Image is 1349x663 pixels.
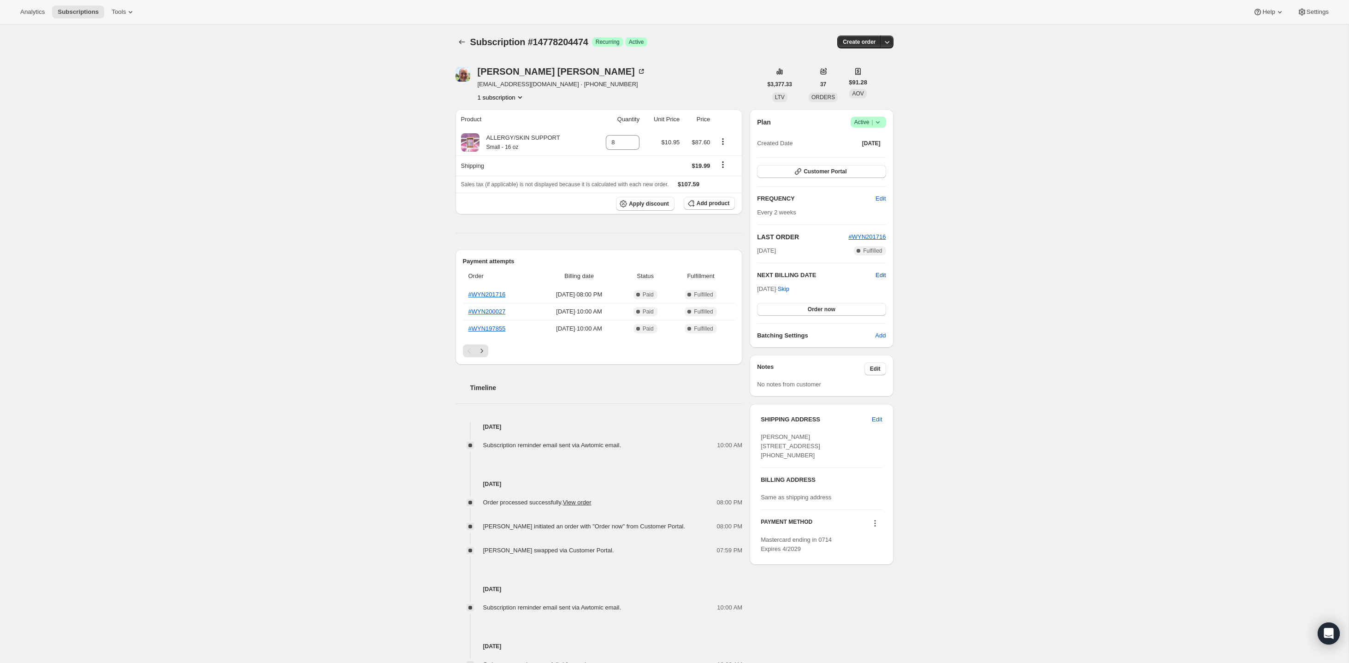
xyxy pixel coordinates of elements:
div: ALLERGY/SKIN SUPPORT [479,133,560,152]
span: Fulfilled [694,291,713,298]
button: Help [1248,6,1290,18]
button: Add [870,328,891,343]
div: [PERSON_NAME] [PERSON_NAME] [478,67,646,76]
button: Subscriptions [52,6,104,18]
button: Settings [1292,6,1334,18]
button: Skip [772,282,795,296]
span: Fulfilled [694,325,713,332]
span: $107.59 [678,181,699,188]
span: Subscription reminder email sent via Awtomic email. [483,442,621,449]
span: [DATE] [862,140,881,147]
span: [DATE] · 10:00 AM [540,324,619,333]
button: Add product [684,197,735,210]
h2: FREQUENCY [757,194,876,203]
a: #WYN200027 [468,308,506,315]
span: No notes from customer [757,381,821,388]
span: Billing date [540,272,619,281]
span: Created Date [757,139,793,148]
span: | [871,118,873,126]
button: Next [475,344,488,357]
button: #WYN201716 [849,232,886,242]
span: Apply discount [629,200,669,207]
h2: Plan [757,118,771,127]
a: #WYN197855 [468,325,506,332]
h2: LAST ORDER [757,232,848,242]
span: Fulfilled [863,247,882,255]
h4: [DATE] [456,422,743,432]
button: Apply discount [616,197,674,211]
button: Analytics [15,6,50,18]
span: Edit [872,415,882,424]
span: ORDERS [811,94,835,101]
span: Recurring [596,38,620,46]
button: Shipping actions [716,160,730,170]
h3: BILLING ADDRESS [761,475,882,485]
span: Tools [112,8,126,16]
span: Mastercard ending in 0714 Expires 4/2029 [761,536,832,552]
th: Quantity [592,109,642,130]
span: Active [854,118,882,127]
span: Edit [870,365,881,373]
h2: NEXT BILLING DATE [757,271,876,280]
span: Sales tax (if applicable) is not displayed because it is calculated with each new order. [461,181,669,188]
button: Edit [864,362,886,375]
h4: [DATE] [456,585,743,594]
span: Fulfilled [694,308,713,315]
span: [DATE] · 10:00 AM [540,307,619,316]
a: View order [563,499,592,506]
span: Same as shipping address [761,494,831,501]
span: John Helton [456,67,470,82]
span: 07:59 PM [717,546,743,555]
span: Create order [843,38,876,46]
span: $19.99 [692,162,710,169]
span: Add [875,331,886,340]
img: product img [461,133,479,152]
div: Open Intercom Messenger [1318,622,1340,645]
th: Unit Price [642,109,682,130]
span: Order processed successfully. [483,499,592,506]
button: Edit [876,271,886,280]
button: $3,377.33 [762,78,798,91]
span: Every 2 weeks [757,209,796,216]
span: $3,377.33 [768,81,792,88]
th: Order [463,266,537,286]
span: [DATE] [757,246,776,255]
span: $10.95 [662,139,680,146]
th: Shipping [456,155,592,176]
span: Add product [697,200,729,207]
span: Active [629,38,644,46]
button: Customer Portal [757,165,886,178]
a: #WYN201716 [849,233,886,240]
button: Product actions [716,136,730,147]
button: Order now [757,303,886,316]
span: [PERSON_NAME] initiated an order with "Order now" from Customer Portal. [483,523,685,530]
span: 37 [820,81,826,88]
span: Subscription #14778204474 [470,37,588,47]
h3: PAYMENT METHOD [761,518,812,531]
span: Subscription reminder email sent via Awtomic email. [483,604,621,611]
span: [PERSON_NAME] [STREET_ADDRESS] [PHONE_NUMBER] [761,433,820,459]
h2: Payment attempts [463,257,735,266]
span: Paid [643,325,654,332]
h4: [DATE] [456,642,743,651]
span: Analytics [20,8,45,16]
button: Edit [870,191,891,206]
span: $87.60 [692,139,710,146]
span: Settings [1307,8,1329,16]
span: Order now [808,306,835,313]
span: Edit [876,194,886,203]
span: 08:00 PM [717,498,743,507]
span: Help [1262,8,1275,16]
span: [PERSON_NAME] swapped via Customer Portal. [483,547,614,554]
button: Subscriptions [456,36,468,48]
button: 37 [815,78,832,91]
button: Product actions [478,93,525,102]
span: Fulfillment [672,272,729,281]
h2: Timeline [470,383,743,392]
h3: Notes [757,362,864,375]
span: Subscriptions [58,8,99,16]
span: LTV [775,94,785,101]
span: Skip [778,284,789,294]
